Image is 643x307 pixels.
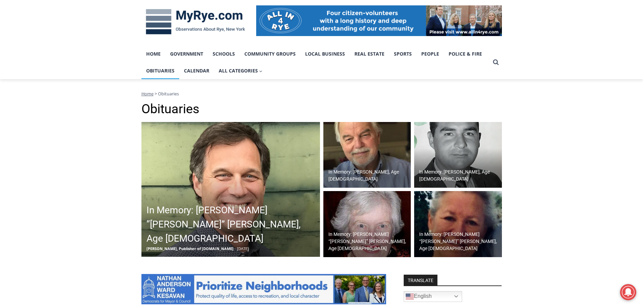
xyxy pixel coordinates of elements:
[170,0,319,65] div: "The first chef I interviewed talked about coming to [GEOGRAPHIC_DATA] from [GEOGRAPHIC_DATA] in ...
[328,231,409,252] h2: In Memory: [PERSON_NAME] “[PERSON_NAME]” [PERSON_NAME], Age [DEMOGRAPHIC_DATA]
[162,65,327,84] a: Intern @ [DOMAIN_NAME]
[141,62,179,79] a: Obituaries
[404,275,437,285] strong: TRANSLATE
[323,191,411,257] a: In Memory: [PERSON_NAME] “[PERSON_NAME]” [PERSON_NAME], Age [DEMOGRAPHIC_DATA]
[165,45,208,62] a: Government
[146,246,234,251] span: [PERSON_NAME], Publisher of [DOMAIN_NAME]
[300,45,350,62] a: Local Business
[177,67,313,82] span: Intern @ [DOMAIN_NAME]
[208,45,240,62] a: Schools
[0,67,98,84] a: [PERSON_NAME] Read Sanctuary Fall Fest: [DATE]
[406,293,414,301] img: en
[404,291,462,302] a: English
[240,45,300,62] a: Community Groups
[414,191,502,257] img: Obituary - Diana Steers - 2
[323,122,411,188] img: Obituary - John Gleason
[323,191,411,257] img: Obituary - Margaret Sweeney
[323,122,411,188] a: In Memory: [PERSON_NAME], Age [DEMOGRAPHIC_DATA]
[419,168,500,183] h2: In Memory: [PERSON_NAME], Age [DEMOGRAPHIC_DATA]
[414,122,502,188] a: In Memory: [PERSON_NAME], Age [DEMOGRAPHIC_DATA]
[350,45,389,62] a: Real Estate
[79,57,82,64] div: 6
[237,246,249,251] span: [DATE]
[256,5,502,36] img: All in for Rye
[414,191,502,257] a: In Memory: [PERSON_NAME] “[PERSON_NAME]” [PERSON_NAME], Age [DEMOGRAPHIC_DATA]
[141,91,154,97] a: Home
[214,62,267,79] button: Child menu of All Categories
[141,122,320,257] img: Obituary - William Nicholas Leary (Bill)
[389,45,417,62] a: Sports
[158,91,179,97] span: Obituaries
[328,168,409,183] h2: In Memory: [PERSON_NAME], Age [DEMOGRAPHIC_DATA]
[141,45,165,62] a: Home
[141,101,502,117] h1: Obituaries
[414,122,502,188] img: Obituary - Eugene Mulhern
[141,90,502,97] nav: Breadcrumbs
[490,56,502,68] button: View Search Form
[141,4,249,39] img: MyRye.com
[417,45,444,62] a: People
[141,122,320,257] a: In Memory: [PERSON_NAME] “[PERSON_NAME]” [PERSON_NAME], Age [DEMOGRAPHIC_DATA] [PERSON_NAME], Pub...
[75,57,77,64] div: /
[71,20,94,55] div: Face Painting
[155,91,157,97] span: >
[419,231,500,252] h2: In Memory: [PERSON_NAME] “[PERSON_NAME]” [PERSON_NAME], Age [DEMOGRAPHIC_DATA]
[141,45,490,80] nav: Primary Navigation
[235,246,236,251] span: -
[179,62,214,79] a: Calendar
[146,203,318,246] h2: In Memory: [PERSON_NAME] “[PERSON_NAME]” [PERSON_NAME], Age [DEMOGRAPHIC_DATA]
[5,68,86,83] h4: [PERSON_NAME] Read Sanctuary Fall Fest: [DATE]
[71,57,74,64] div: 3
[444,45,487,62] a: Police & Fire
